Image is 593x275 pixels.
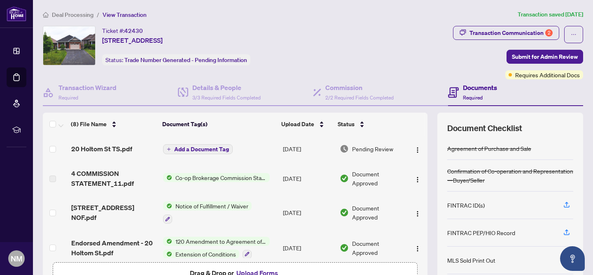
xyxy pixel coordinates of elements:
span: Co-op Brokerage Commission Statement [172,173,270,182]
span: Document Approved [352,239,404,257]
span: home [43,12,49,18]
img: Status Icon [163,237,172,246]
div: Agreement of Purchase and Sale [447,144,531,153]
span: Required [58,95,78,101]
h4: Documents [463,83,497,92]
th: Status [334,113,405,136]
span: [STREET_ADDRESS] NOF.pdf [71,203,156,222]
div: FINTRAC PEP/HIO Record [447,228,515,237]
span: Add a Document Tag [174,146,229,152]
h4: Details & People [192,83,261,92]
span: Upload Date [281,120,314,129]
div: Ticket #: [102,26,143,35]
span: Deal Processing [52,11,93,18]
h4: Commission [325,83,394,92]
span: Requires Additional Docs [515,70,580,79]
span: 120 Amendment to Agreement of Purchase and Sale [172,237,270,246]
h4: Transaction Wizard [58,83,117,92]
button: Status Icon120 Amendment to Agreement of Purchase and SaleStatus IconExtension of Conditions [163,237,270,259]
th: Upload Date [278,113,334,136]
span: 3/3 Required Fields Completed [192,95,261,101]
div: MLS Sold Print Out [447,256,495,265]
img: Document Status [340,144,349,153]
span: Document Approved [352,169,404,187]
th: Document Tag(s) [159,113,278,136]
span: 42430 [124,27,143,35]
span: 2/2 Required Fields Completed [325,95,394,101]
div: 2 [545,29,553,37]
button: Logo [411,142,424,155]
img: Status Icon [163,173,172,182]
img: Logo [414,147,421,153]
img: Logo [414,210,421,217]
button: Submit for Admin Review [507,50,583,64]
span: (8) File Name [71,120,107,129]
img: Document Status [340,243,349,252]
span: plus [167,147,171,151]
img: Logo [414,245,421,252]
article: Transaction saved [DATE] [518,10,583,19]
img: Document Status [340,174,349,183]
td: [DATE] [280,195,336,230]
span: Pending Review [352,144,393,153]
img: logo [7,6,26,21]
li: / [97,10,99,19]
span: 20 Holtom St TS.pdf [71,144,132,154]
button: Logo [411,241,424,254]
span: Status [338,120,355,129]
span: Submit for Admin Review [512,50,578,63]
span: Extension of Conditions [172,250,239,259]
div: FINTRAC ID(s) [447,201,485,210]
td: [DATE] [280,162,336,195]
td: [DATE] [280,136,336,162]
span: NM [11,253,22,264]
button: Add a Document Tag [163,144,233,154]
div: Status: [102,54,250,65]
span: [STREET_ADDRESS] [102,35,163,45]
span: Document Approved [352,203,404,222]
td: [DATE] [280,230,336,266]
span: Endorsed Amendment - 20 Holtom St.pdf [71,238,156,258]
img: Status Icon [163,250,172,259]
img: Document Status [340,208,349,217]
div: Confirmation of Co-operation and Representation—Buyer/Seller [447,166,573,185]
button: Logo [411,206,424,219]
span: Document Checklist [447,122,522,134]
img: Logo [414,176,421,183]
span: Required [463,95,483,101]
button: Logo [411,172,424,185]
span: Trade Number Generated - Pending Information [124,56,247,64]
button: Open asap [560,246,585,271]
button: Status IconNotice of Fulfillment / Waiver [163,201,252,224]
button: Status IconCo-op Brokerage Commission Statement [163,173,270,182]
button: Transaction Communication2 [453,26,559,40]
span: View Transaction [103,11,147,18]
span: Notice of Fulfillment / Waiver [172,201,252,210]
img: IMG-X12251423_1.jpg [43,26,95,65]
button: Add a Document Tag [163,144,233,155]
div: Transaction Communication [469,26,553,39]
span: 4 COMMISSION STATEMENT_11.pdf [71,169,156,188]
img: Status Icon [163,201,172,210]
th: (8) File Name [68,113,159,136]
span: ellipsis [571,32,577,37]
